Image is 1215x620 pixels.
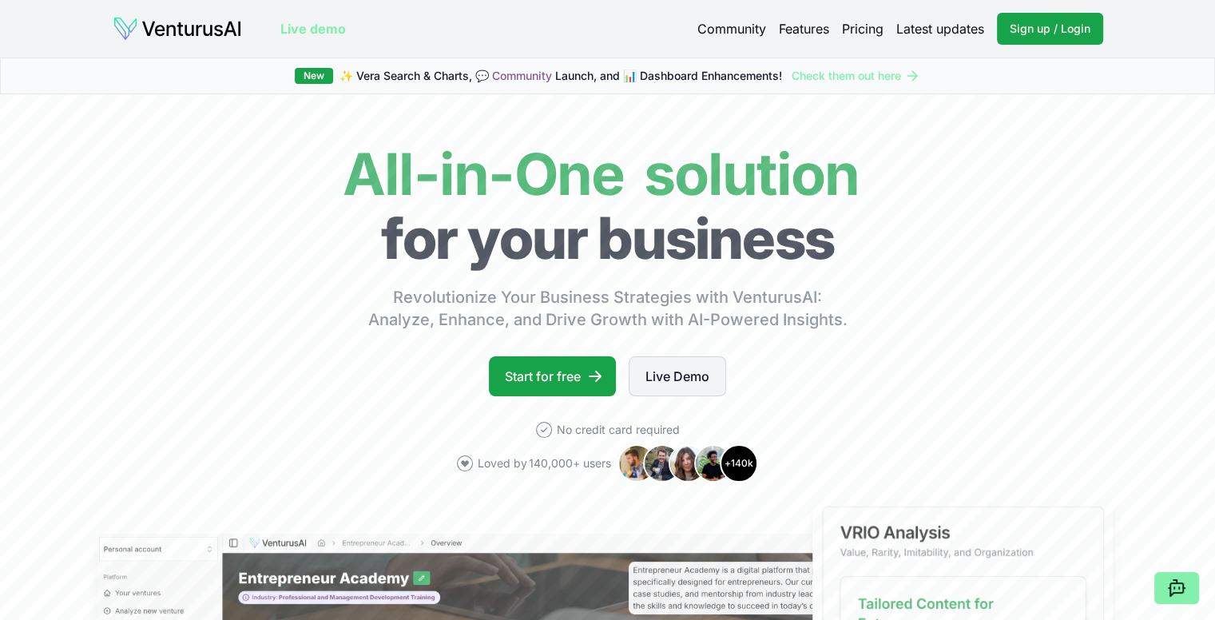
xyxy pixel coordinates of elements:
a: Community [697,19,766,38]
span: ✨ Vera Search & Charts, 💬 Launch, and 📊 Dashboard Enhancements! [339,68,782,84]
img: logo [113,16,242,42]
a: Community [492,69,552,82]
a: Check them out here [792,68,920,84]
a: Start for free [489,356,616,396]
div: New [295,68,333,84]
img: Avatar 2 [643,444,681,483]
a: Sign up / Login [997,13,1103,45]
a: Latest updates [896,19,984,38]
a: Features [779,19,829,38]
a: Live demo [280,19,346,38]
a: Live Demo [629,356,726,396]
img: Avatar 1 [617,444,656,483]
a: Pricing [842,19,883,38]
img: Avatar 4 [694,444,733,483]
img: Avatar 3 [669,444,707,483]
span: Sign up / Login [1010,21,1090,37]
